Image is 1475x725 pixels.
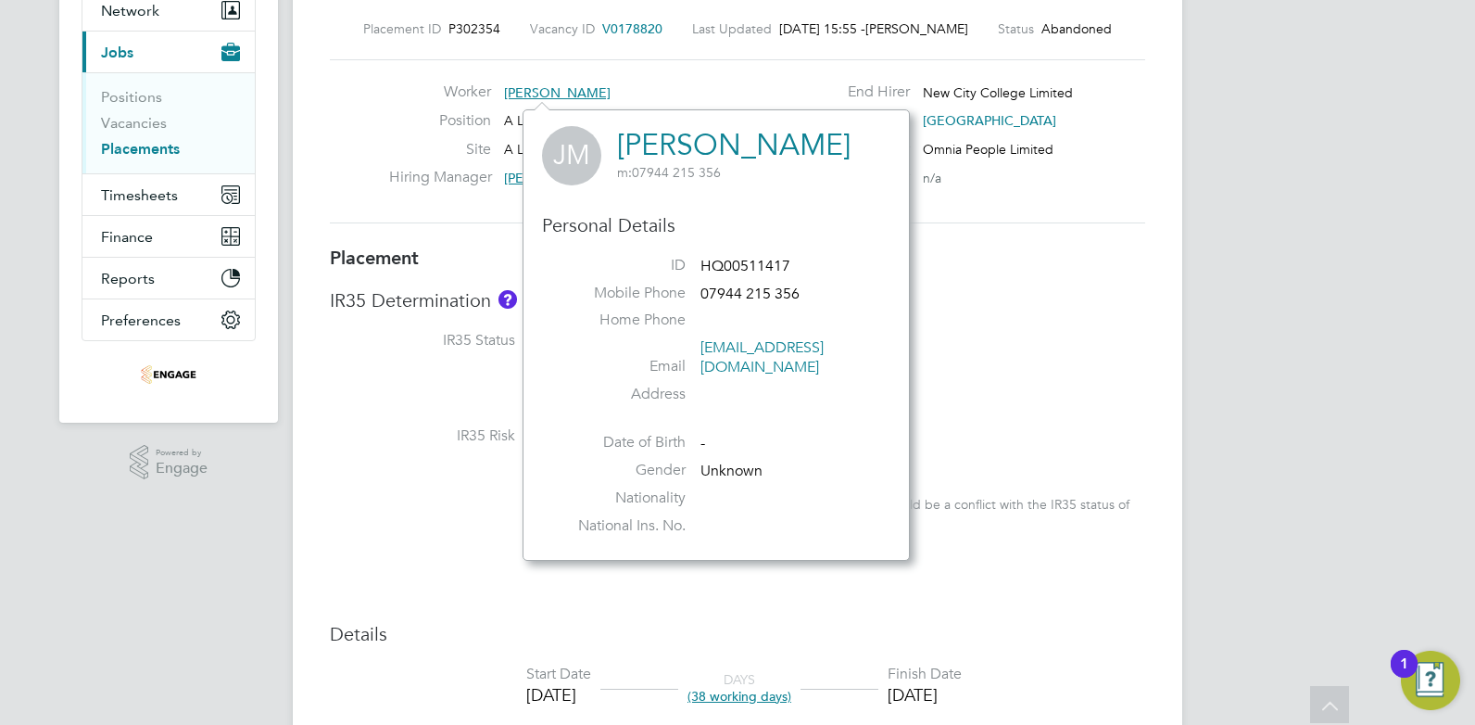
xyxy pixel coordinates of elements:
[330,288,1145,312] h3: IR35 Determination
[330,622,1145,646] h3: Details
[617,164,632,181] span: m:
[617,164,721,181] span: 07944 215 356
[156,461,208,477] span: Engage
[101,88,162,106] a: Positions
[888,665,962,684] div: Finish Date
[330,426,515,446] label: IR35 Risk
[526,684,591,706] div: [DATE]
[101,140,180,158] a: Placements
[101,186,178,204] span: Timesheets
[700,435,705,453] span: -
[556,385,686,404] label: Address
[542,126,601,185] span: JM
[1041,20,1112,37] span: Abandoned
[678,671,801,705] div: DAYS
[602,20,662,37] span: V0178820
[556,311,686,330] label: Home Phone
[389,140,491,159] label: Site
[389,111,491,131] label: Position
[82,216,255,257] button: Finance
[888,684,962,706] div: [DATE]
[82,72,255,173] div: Jobs
[101,44,133,61] span: Jobs
[530,20,595,37] label: Vacancy ID
[542,213,890,237] h3: Personal Details
[448,20,500,37] span: P302354
[504,112,700,129] span: A Level Lecturer Business (Outer)
[556,516,686,536] label: National Ins. No.
[330,247,419,269] b: Placement
[687,688,791,705] span: (38 working days)
[700,257,790,275] span: HQ00511417
[754,83,910,102] label: End Hirer
[556,256,686,275] label: ID
[504,84,611,101] span: [PERSON_NAME]
[101,114,167,132] a: Vacancies
[556,357,686,376] label: Email
[700,285,800,303] span: 07944 215 356
[363,20,441,37] label: Placement ID
[82,174,255,215] button: Timesheets
[700,462,763,480] span: Unknown
[1401,651,1460,710] button: Open Resource Center, 1 new notification
[498,290,517,309] button: About IR35
[998,20,1034,37] label: Status
[504,141,548,158] span: A Level
[389,83,491,102] label: Worker
[130,445,208,480] a: Powered byEngage
[556,284,686,303] label: Mobile Phone
[556,433,686,452] label: Date of Birth
[82,360,256,389] a: Go to home page
[865,20,968,37] span: [PERSON_NAME]
[101,312,181,329] span: Preferences
[101,270,155,287] span: Reports
[700,338,824,376] a: [EMAIL_ADDRESS][DOMAIN_NAME]
[389,168,491,187] label: Hiring Manager
[82,32,255,72] button: Jobs
[82,258,255,299] button: Reports
[504,170,611,186] span: [PERSON_NAME]
[556,489,686,508] label: Nationality
[141,360,196,389] img: omniapeople-logo-retina.png
[923,170,941,186] span: n/a
[923,84,1073,101] span: New City College Limited
[526,665,591,684] div: Start Date
[330,331,515,350] label: IR35 Status
[556,461,686,480] label: Gender
[101,228,153,246] span: Finance
[156,445,208,461] span: Powered by
[923,141,1053,158] span: Omnia People Limited
[101,2,159,19] span: Network
[82,299,255,340] button: Preferences
[923,112,1056,129] span: [GEOGRAPHIC_DATA]
[1400,664,1408,688] div: 1
[617,127,851,163] a: [PERSON_NAME]
[754,168,910,187] label: Deployment Manager
[779,20,865,37] span: [DATE] 15:55 -
[754,140,910,159] label: Vendor
[692,20,772,37] label: Last Updated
